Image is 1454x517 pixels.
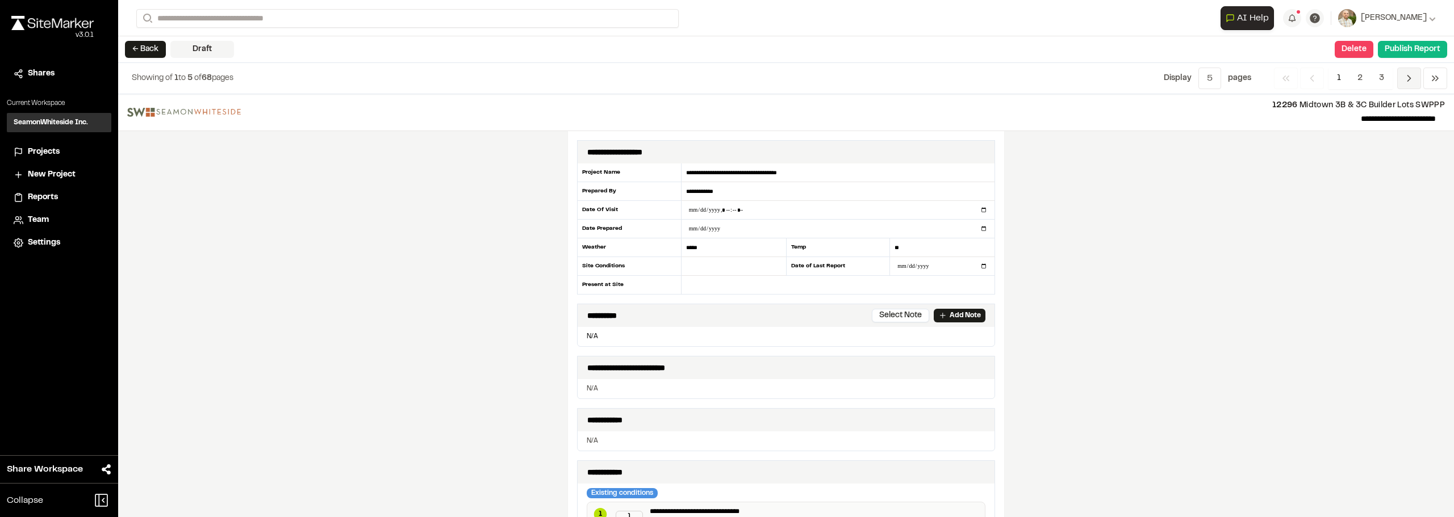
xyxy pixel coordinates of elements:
span: 3 [1371,68,1393,89]
span: 5 [187,75,193,82]
img: User [1338,9,1356,27]
span: 2 [1349,68,1371,89]
button: 5 [1198,68,1221,89]
span: Settings [28,237,60,249]
div: Prepared By [577,182,682,201]
nav: Navigation [1274,68,1447,89]
a: New Project [14,169,105,181]
span: Collapse [7,494,43,507]
div: Project Name [577,163,682,182]
button: Publish Report [1378,41,1447,58]
div: Temp [786,238,891,257]
span: 1 [1328,68,1349,89]
span: AI Help [1237,11,1269,25]
div: Oh geez...please don't... [11,30,94,40]
p: Midtown 3B & 3C Builder Lots SWPPP [250,99,1445,112]
span: Reports [28,191,58,204]
button: Search [136,9,157,28]
button: [PERSON_NAME] [1338,9,1436,27]
span: Shares [28,68,55,80]
span: Team [28,214,49,226]
button: ← Back [125,41,166,58]
img: rebrand.png [11,16,94,30]
span: Share Workspace [7,463,83,476]
h3: SeamonWhiteside Inc. [14,117,88,128]
img: file [127,108,241,117]
div: Present at Site [577,276,682,294]
p: to of pages [132,72,233,85]
div: Site Conditions [577,257,682,276]
button: Delete [1335,41,1373,58]
button: Select Note [872,309,929,322]
p: N/A [582,331,990,342]
div: Open AI Assistant [1221,6,1278,30]
a: Reports [14,191,105,204]
a: Projects [14,146,105,158]
p: Display [1164,72,1192,85]
p: N/A [587,384,985,394]
div: Existing conditions [587,488,658,498]
span: [PERSON_NAME] [1361,12,1427,24]
span: New Project [28,169,76,181]
div: Date Of Visit [577,201,682,220]
span: 12296 [1272,102,1298,109]
a: Team [14,214,105,226]
div: Draft [170,41,234,58]
span: 68 [202,75,212,82]
p: page s [1228,72,1251,85]
span: Showing of [132,75,174,82]
button: Open AI Assistant [1221,6,1274,30]
p: Current Workspace [7,98,111,108]
a: Settings [14,237,105,249]
p: Add Note [950,310,981,321]
div: Date of Last Report [786,257,891,276]
div: Weather [577,238,682,257]
p: N/A [587,436,985,446]
span: Projects [28,146,60,158]
a: Shares [14,68,105,80]
span: 1 [174,75,178,82]
div: Date Prepared [577,220,682,238]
